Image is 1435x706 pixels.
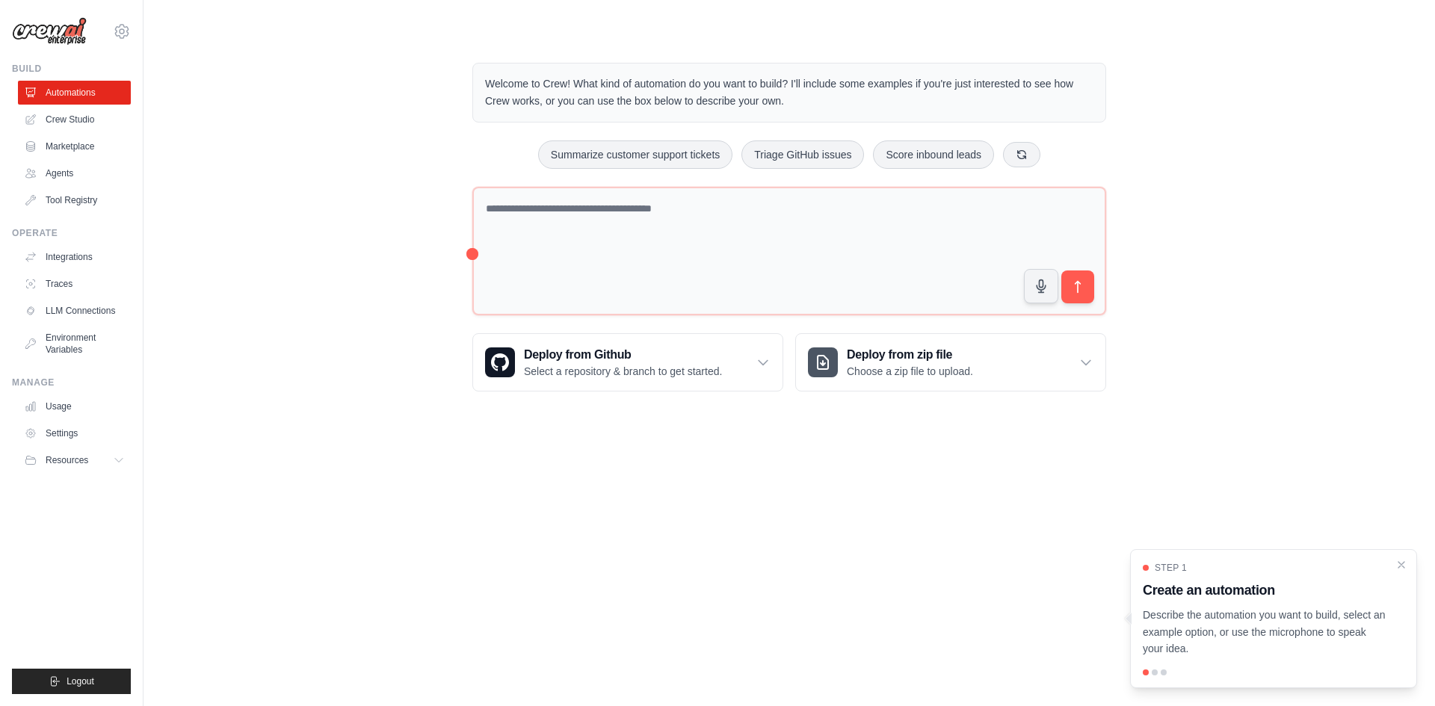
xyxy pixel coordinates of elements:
div: Operate [12,227,131,239]
button: Close walkthrough [1395,559,1407,571]
p: Welcome to Crew! What kind of automation do you want to build? I'll include some examples if you'... [485,75,1093,110]
span: Step 1 [1155,562,1187,574]
a: Automations [18,81,131,105]
h3: Deploy from zip file [847,346,973,364]
div: Build [12,63,131,75]
a: Crew Studio [18,108,131,131]
button: Logout [12,669,131,694]
a: LLM Connections [18,299,131,323]
a: Traces [18,272,131,296]
button: Score inbound leads [873,140,994,169]
button: Resources [18,448,131,472]
h3: Deploy from Github [524,346,722,364]
p: Describe the automation you want to build, select an example option, or use the microphone to spe... [1143,607,1386,657]
a: Environment Variables [18,326,131,362]
button: Triage GitHub issues [741,140,864,169]
a: Agents [18,161,131,185]
div: Manage [12,377,131,388]
span: Resources [46,454,88,466]
p: Choose a zip file to upload. [847,364,973,379]
span: Logout [67,675,94,687]
a: Marketplace [18,134,131,158]
img: Logo [12,17,87,46]
a: Settings [18,421,131,445]
a: Integrations [18,245,131,269]
h3: Create an automation [1143,580,1386,601]
a: Tool Registry [18,188,131,212]
button: Summarize customer support tickets [538,140,732,169]
a: Usage [18,394,131,418]
p: Select a repository & branch to get started. [524,364,722,379]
